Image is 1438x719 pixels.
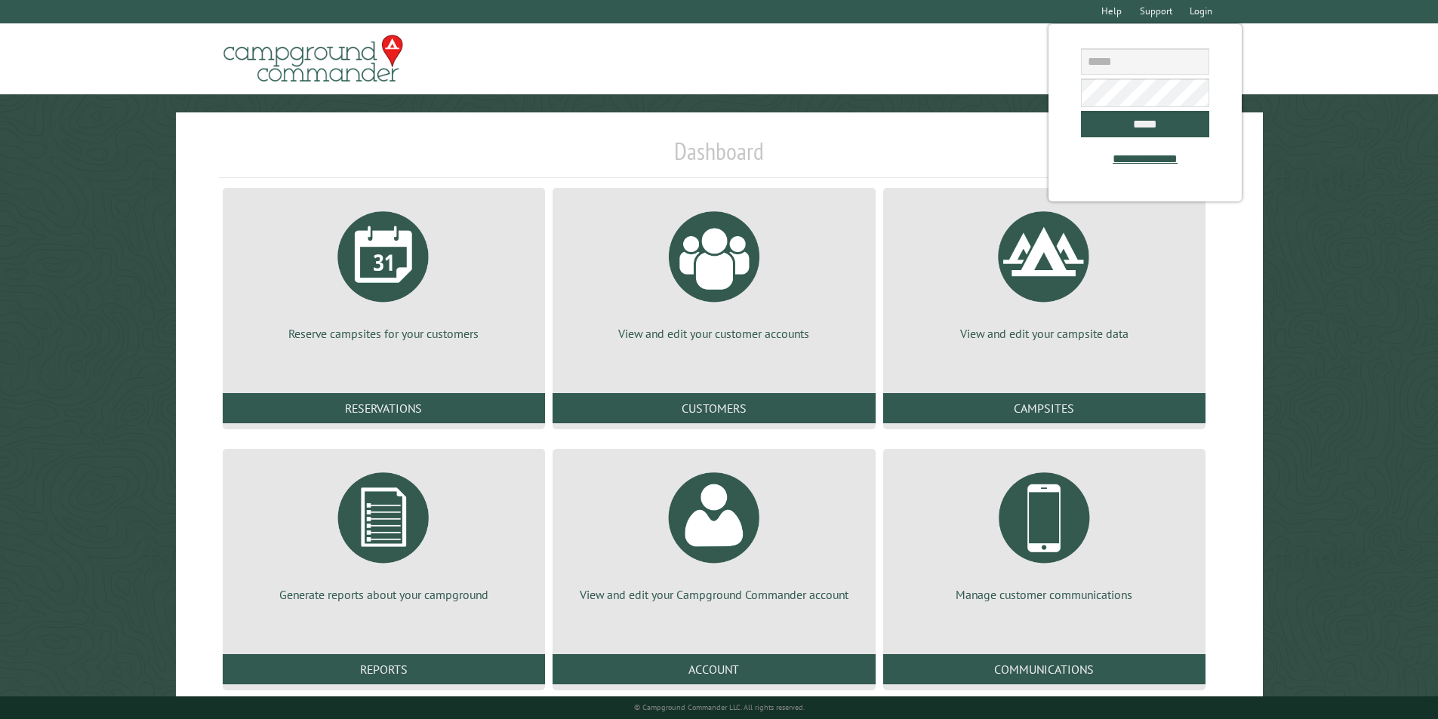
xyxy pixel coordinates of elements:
a: Customers [553,393,875,423]
p: View and edit your campsite data [901,325,1187,342]
a: View and edit your Campground Commander account [571,461,857,603]
a: View and edit your campsite data [901,200,1187,342]
a: Reports [223,654,545,684]
p: View and edit your customer accounts [571,325,857,342]
p: Generate reports about your campground [241,586,527,603]
small: © Campground Commander LLC. All rights reserved. [634,702,805,712]
a: View and edit your customer accounts [571,200,857,342]
p: Reserve campsites for your customers [241,325,527,342]
a: Account [553,654,875,684]
a: Campsites [883,393,1206,423]
a: Generate reports about your campground [241,461,527,603]
h1: Dashboard [219,137,1220,178]
p: Manage customer communications [901,586,1187,603]
a: Reservations [223,393,545,423]
a: Communications [883,654,1206,684]
img: Campground Commander [219,29,408,88]
a: Reserve campsites for your customers [241,200,527,342]
p: View and edit your Campground Commander account [571,586,857,603]
a: Manage customer communications [901,461,1187,603]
